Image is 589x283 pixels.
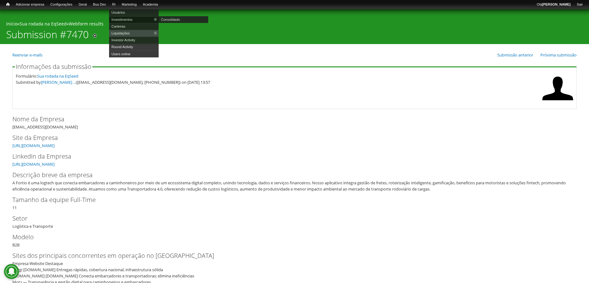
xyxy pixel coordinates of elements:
a: Ver perfil do usuário. [542,100,573,105]
div: Submitted by ([EMAIL_ADDRESS][DOMAIN_NAME], [PHONE_NUMBER]) on [DATE] 13:57 [16,79,539,85]
div: Logística e Transporte [12,214,577,229]
a: Bus Dev [90,2,109,8]
a: Adicionar empresa [13,2,47,8]
a: Sair [574,2,586,8]
a: [URL][DOMAIN_NAME] [12,143,55,148]
a: Sua rodada na EqSeed [20,21,67,27]
label: Nome da Empresa [12,115,566,124]
a: Início [3,2,13,7]
a: Sua rodada na EqSeed [37,73,78,79]
label: Site da Empresa [12,133,566,142]
a: Academia [140,2,161,8]
a: Configurações [47,2,76,8]
a: Webform results [69,21,103,27]
legend: Informações da submissão [15,64,92,70]
img: Foto de Thiago Moreira dos Santos [542,73,573,104]
a: Marketing [119,2,140,8]
div: 11 [12,195,577,211]
div: A Fortio é uma logtech que conecta embarcadores a caminhoneiros por meio de um ecossistema digita... [12,180,573,192]
a: [PERSON_NAME] ... [41,79,76,85]
a: Reenviar e-mails [12,52,42,58]
strong: [PERSON_NAME] [542,2,570,6]
h1: Submission #7470 [6,29,89,44]
a: Próxima submissão [540,52,577,58]
label: Tamanho da equipe Full-Time [12,195,566,204]
label: Descrição breve da empresa [12,170,566,180]
a: RI [109,2,119,8]
label: Setor [12,214,566,223]
a: Olá[PERSON_NAME] [534,2,574,8]
div: [EMAIL_ADDRESS][DOMAIN_NAME] [12,115,577,130]
div: » » [6,21,583,29]
a: Geral [75,2,90,8]
label: LinkedIn da Empresa [12,152,566,161]
div: Formulário: [16,73,539,79]
a: [URL][DOMAIN_NAME] [12,161,55,167]
label: Sites dos principais concorrentes em operação no [GEOGRAPHIC_DATA] [12,251,566,260]
span: Início [6,2,10,7]
a: Início [6,21,17,27]
a: Submissão anterior [497,52,533,58]
label: Modelo [12,232,566,242]
div: B2B [12,232,577,248]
